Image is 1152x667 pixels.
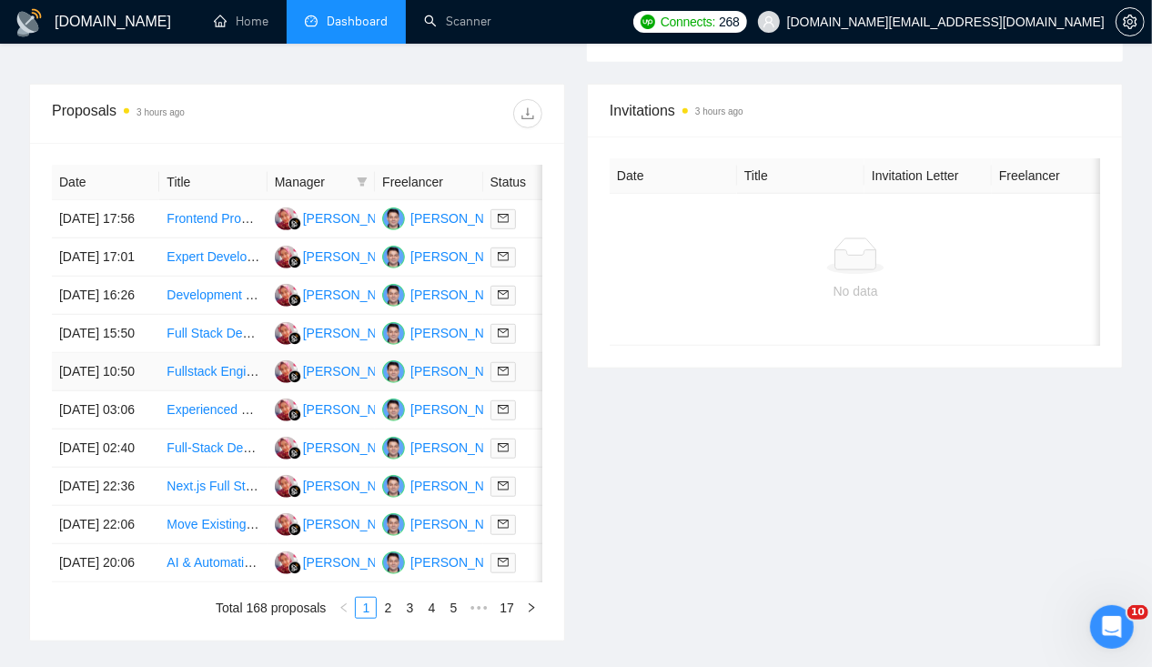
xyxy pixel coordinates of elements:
img: AR [382,437,405,460]
li: 2 [377,597,399,619]
button: right [520,597,542,619]
div: [PERSON_NAME] [303,514,408,534]
div: [PERSON_NAME] [410,361,515,381]
img: DP [275,246,298,268]
td: Next.js Full Stack Developer (AI-Powered) [159,468,267,506]
a: DP[PERSON_NAME] [275,516,408,531]
span: mail [498,519,509,530]
a: AR[PERSON_NAME] [382,478,515,492]
span: mail [498,289,509,300]
img: AR [382,284,405,307]
a: AR[PERSON_NAME] [382,287,515,301]
td: [DATE] 10:50 [52,353,159,391]
a: 4 [421,598,441,618]
a: 2 [378,598,398,618]
li: 4 [420,597,442,619]
div: [PERSON_NAME] [410,208,515,228]
div: [PERSON_NAME] [410,247,515,267]
div: No data [624,281,1086,301]
li: Next Page [520,597,542,619]
div: [PERSON_NAME] [410,399,515,419]
th: Invitation Letter [864,158,992,194]
img: gigradar-bm.png [288,370,301,383]
div: [PERSON_NAME] [410,285,515,305]
span: 10 [1127,605,1148,620]
a: DP[PERSON_NAME] [275,248,408,263]
a: DP[PERSON_NAME] [275,325,408,339]
a: AR[PERSON_NAME] [382,554,515,569]
a: AR[PERSON_NAME] [382,440,515,454]
td: [DATE] 15:50 [52,315,159,353]
li: 5 [442,597,464,619]
div: [PERSON_NAME] [303,361,408,381]
img: gigradar-bm.png [288,447,301,460]
td: [DATE] 02:40 [52,430,159,468]
a: Move Existing Replit App to Production Servers (Full Deployment & Optimization) [167,517,624,531]
td: Expert Developer Needed for AI & SaaS Solutions [159,238,267,277]
td: [DATE] 20:06 [52,544,159,582]
td: Move Existing Replit App to Production Servers (Full Deployment & Optimization) [159,506,267,544]
li: 17 [493,597,520,619]
a: AR[PERSON_NAME] [382,401,515,416]
span: mail [498,328,509,339]
a: DP[PERSON_NAME] [275,478,408,492]
a: AI & Automation Specialist (Full-Time, Remote) with starting rate: $9.50/hour – up to $2,500/month [167,555,722,570]
a: 17 [494,598,520,618]
img: DP [275,322,298,345]
th: Title [159,165,267,200]
a: AR[PERSON_NAME] [382,363,515,378]
td: Experienced Full Stack Developer Needed for Ongoing Projects [159,391,267,430]
td: [DATE] 17:01 [52,238,159,277]
td: [DATE] 22:06 [52,506,159,544]
th: Manager [268,165,375,200]
div: [PERSON_NAME] [410,323,515,343]
a: Development of an Academic App for Audio Transcription [167,288,488,302]
img: gigradar-bm.png [288,409,301,421]
a: AR[PERSON_NAME] [382,248,515,263]
span: setting [1117,15,1144,29]
a: Fullstack Engineer (Data & LLMs) [167,364,357,379]
button: setting [1116,7,1145,36]
img: AR [382,207,405,230]
a: Expert Developer Needed for AI & SaaS Solutions [167,249,450,264]
a: homeHome [214,14,268,29]
span: dashboard [305,15,318,27]
a: Full-Stack Developer (Next.js, Node, AI APIs) for Real Estate SaaS (Phase 2+ Development) [167,440,689,455]
div: [PERSON_NAME] [410,438,515,458]
img: DP [275,360,298,383]
div: [PERSON_NAME] [303,476,408,496]
th: Date [610,158,737,194]
td: Fullstack Engineer (Data & LLMs) [159,353,267,391]
time: 3 hours ago [695,106,743,116]
td: [DATE] 03:06 [52,391,159,430]
img: AR [382,246,405,268]
a: AR[PERSON_NAME] [382,210,515,225]
span: mail [498,557,509,568]
button: left [333,597,355,619]
li: Total 168 proposals [216,597,326,619]
a: AR[PERSON_NAME] [382,325,515,339]
img: DP [275,399,298,421]
div: [PERSON_NAME] [303,438,408,458]
li: Next 5 Pages [464,597,493,619]
div: [PERSON_NAME] [303,552,408,572]
span: mail [498,442,509,453]
td: Frontend Prompt Engineer using Claude/ChatGPT to design code [159,200,267,238]
a: setting [1116,15,1145,29]
img: AR [382,513,405,536]
th: Freelancer [992,158,1119,194]
img: gigradar-bm.png [288,485,301,498]
img: AR [382,399,405,421]
img: DP [275,207,298,230]
th: Freelancer [375,165,482,200]
span: filter [357,177,368,187]
a: 5 [443,598,463,618]
span: Status [490,172,565,192]
li: 3 [399,597,420,619]
span: ••• [464,597,493,619]
a: 1 [356,598,376,618]
span: mail [498,213,509,224]
a: Full Stack Developer [167,326,284,340]
td: [DATE] 16:26 [52,277,159,315]
img: DP [275,437,298,460]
